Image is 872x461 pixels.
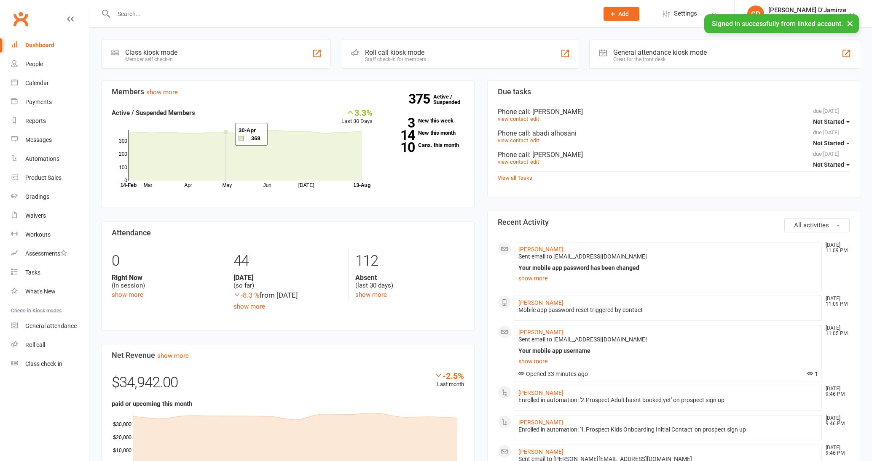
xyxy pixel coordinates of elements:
div: CD [747,5,764,22]
div: (last 30 days) [355,274,464,290]
input: Search... [111,8,593,20]
div: Enrolled in automation: '1.Prospect Kids Onboarding Initial Contact' on prospect sign up [518,426,818,433]
button: × [842,14,858,32]
div: Phone call [498,108,850,116]
div: General attendance [25,322,77,329]
a: show more [518,272,818,284]
span: : [PERSON_NAME] [529,151,583,159]
a: Assessments [11,244,89,263]
div: Product Sales [25,174,62,181]
div: Your mobile app username [518,347,818,354]
a: 14New this month [385,130,464,136]
span: Opened 33 minutes ago [518,370,588,377]
div: Great for the front desk [613,56,707,62]
div: Your mobile app password has been changed [518,264,818,272]
a: 10Canx. this month [385,142,464,148]
strong: 3 [385,117,415,129]
a: Payments [11,93,89,112]
div: Roll call kiosk mode [365,48,426,56]
h3: Attendance [112,229,464,237]
a: Gradings [11,187,89,206]
div: Mobile app password reset triggered by contact [518,306,818,314]
button: Not Started [813,136,850,151]
a: Class kiosk mode [11,354,89,373]
span: Not Started [813,161,844,168]
span: All activities [794,221,829,229]
a: [PERSON_NAME] [518,419,563,426]
a: Reports [11,112,89,131]
div: 44 [233,248,342,274]
time: [DATE] 11:05 PM [821,325,849,336]
strong: Active / Suspended Members [112,109,195,117]
button: Add [604,7,639,21]
span: -8.3 % [233,291,259,299]
a: Messages [11,131,89,149]
a: Automations [11,149,89,168]
a: View all Tasks [498,175,532,181]
div: 112 [355,248,464,274]
div: -2.5% [434,371,464,380]
div: Member self check-in [125,56,177,62]
span: : [PERSON_NAME] [529,108,583,116]
strong: 375 [408,93,433,105]
strong: Absent [355,274,464,282]
span: Add [618,11,629,17]
time: [DATE] 9:46 PM [821,386,849,397]
strong: [DATE] [233,274,342,282]
span: Sent email to [EMAIL_ADDRESS][DOMAIN_NAME] [518,336,647,343]
div: (in session) [112,274,220,290]
a: [PERSON_NAME] [518,299,563,306]
a: Calendar [11,74,89,93]
a: General attendance kiosk mode [11,317,89,336]
span: Not Started [813,118,844,125]
div: Assessments [25,250,67,257]
span: 1 [807,370,818,377]
span: : abadi alhosani [529,129,577,137]
div: 0 [112,248,220,274]
a: show more [518,355,818,367]
div: (so far) [233,274,342,290]
div: Automations [25,155,59,162]
a: Workouts [11,225,89,244]
strong: paid or upcoming this month [112,400,192,408]
span: Settings [674,4,697,23]
a: Tasks [11,263,89,282]
div: 3.3% [341,108,373,117]
span: Signed in successfully from linked account. [712,20,843,28]
a: show more [233,303,265,310]
div: Calendar [25,80,49,86]
a: 3New this week [385,118,464,123]
button: Not Started [813,114,850,129]
a: Product Sales [11,168,89,187]
a: edit [530,159,539,165]
a: edit [530,116,539,122]
span: Not Started [813,140,844,147]
div: Roll call [25,341,45,348]
h3: Recent Activity [498,218,850,227]
a: People [11,55,89,74]
div: Waivers [25,212,46,219]
div: Staff check-in for members [365,56,426,62]
button: Not Started [813,157,850,172]
span: Sent email to [EMAIL_ADDRESS][DOMAIN_NAME] [518,253,647,260]
div: Payments [25,99,52,105]
strong: 10 [385,141,415,154]
a: [PERSON_NAME] [518,389,563,396]
div: $34,942.00 [112,371,464,399]
div: Workouts [25,231,51,238]
div: Class kiosk mode [125,48,177,56]
div: Parramatta Jiu Jitsu Academy [768,14,848,21]
a: Dashboard [11,36,89,55]
a: edit [530,137,539,144]
div: Tasks [25,269,40,276]
div: from [DATE] [233,290,342,301]
div: Enrolled in automation: '2.Prospect Adult hasnt booked yet' on prospect sign up [518,397,818,404]
a: 375Active / Suspended [433,88,470,111]
time: [DATE] 11:09 PM [821,296,849,307]
a: view contact [498,159,528,165]
div: Phone call [498,151,850,159]
a: What's New [11,282,89,301]
div: General attendance kiosk mode [613,48,707,56]
h3: Net Revenue [112,351,464,360]
a: [PERSON_NAME] [518,329,563,336]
